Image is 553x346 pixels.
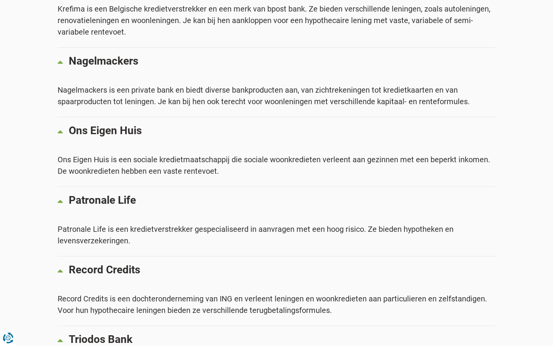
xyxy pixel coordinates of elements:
a: Nagelmackers [58,48,495,78]
p: Triodos Bank [69,334,495,345]
a: Ons Eigen Huis [58,117,495,148]
div: Record Credits is een dochteronderneming van ING en verleent leningen en woonkredieten aan partic... [58,293,495,316]
div: Nagelmackers is een private bank en biedt diverse bankproducten aan, van zichtrekeningen tot kred... [58,84,495,107]
p: Ons Eigen Huis [69,125,495,136]
p: Patronale Life [69,195,495,206]
div: Krefima is een Belgische kredietverstrekker en een merk van bpost bank. Ze bieden verschillende l... [58,3,495,38]
a: Record Credits [58,256,495,287]
p: Nagelmackers [69,55,495,67]
p: Record Credits [69,264,495,276]
div: Ons Eigen Huis is een sociale kredietmaatschappij die sociale woonkredieten verleent aan gezinnen... [58,154,495,177]
a: Patronale Life [58,187,495,218]
div: Patronale Life is een kredietverstrekker gespecialiseerd in aanvragen met een hoog risico. Ze bie... [58,223,495,246]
